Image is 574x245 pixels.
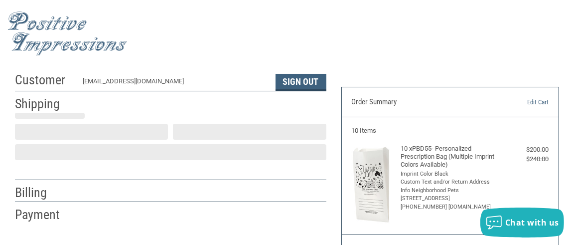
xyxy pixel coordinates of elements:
h3: 10 Items [351,127,549,135]
div: $200.00 [499,145,549,155]
img: Positive Impressions [7,11,127,56]
h2: Shipping [15,96,73,112]
h2: Customer [15,72,73,88]
button: Chat with us [480,208,564,238]
button: Sign Out [276,74,326,91]
h2: Billing [15,185,73,201]
li: Imprint Color Black [401,170,497,179]
div: [EMAIL_ADDRESS][DOMAIN_NAME] [83,76,266,91]
span: Chat with us [505,217,559,228]
h4: 10 x PBD55- Personalized Prescription Bag (Multiple Imprint Colors Available) [401,145,497,169]
h2: Payment [15,207,73,223]
a: Edit Cart [485,97,549,107]
div: $240.00 [499,154,549,164]
h3: Order Summary [351,97,485,107]
li: Custom Text and/or Return Address Info Neighborhood Pets [STREET_ADDRESS] [PHONE_NUMBER] [DOMAIN_... [401,178,497,211]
